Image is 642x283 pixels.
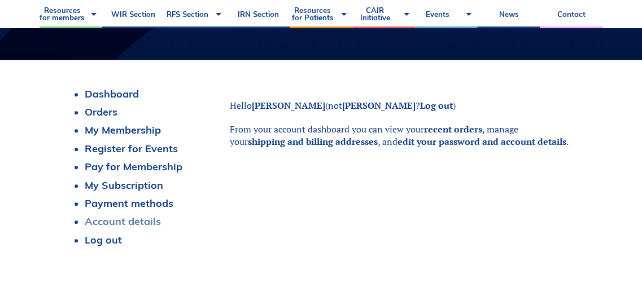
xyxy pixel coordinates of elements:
[85,142,178,155] a: Register for Events
[342,99,416,112] strong: [PERSON_NAME]
[85,215,161,228] a: Account details
[252,99,325,112] strong: [PERSON_NAME]
[85,123,161,136] a: My Membership
[424,123,482,135] a: recent orders
[85,105,117,118] a: Orders
[85,87,139,100] a: Dashboard
[85,197,173,210] a: Payment methods
[85,233,122,246] a: Log out
[398,135,566,148] a: edit your password and account details
[85,160,182,173] a: Pay for Membership
[248,135,378,148] a: shipping and billing addresses
[230,99,574,112] p: Hello (not ? )
[85,179,163,192] a: My Subscription
[420,99,453,112] a: Log out
[230,123,574,148] p: From your account dashboard you can view your , manage your , and .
